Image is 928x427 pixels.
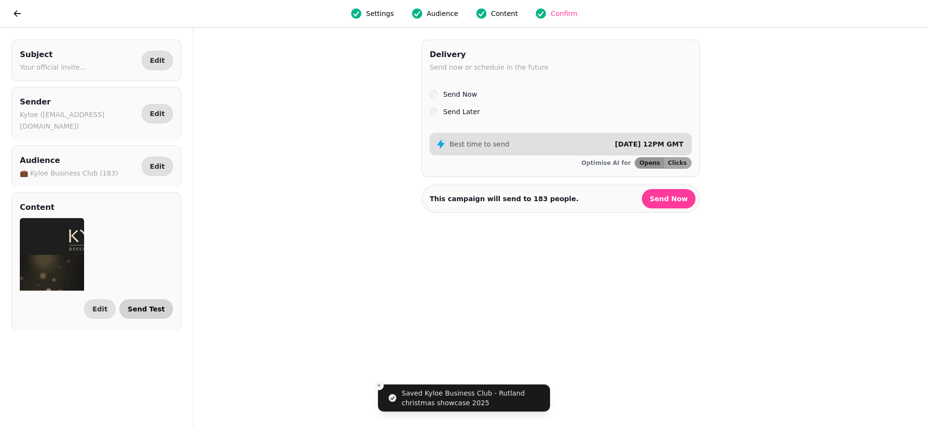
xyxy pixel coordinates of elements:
span: Opens [639,160,660,166]
p: Your official invite... [20,61,86,73]
div: Saved Kyloe Business Club - Rutland christmas showcase 2025 [402,388,546,408]
span: Settings [366,9,393,18]
p: 💼 Kyloe Business Club (183) [20,167,118,179]
h2: Subject [20,48,86,61]
span: Edit [150,57,165,64]
p: Best time to send [449,139,509,149]
button: Opens [635,158,664,168]
span: [DATE] 12PM GMT [615,140,683,148]
p: Optimise AI for [581,159,631,167]
span: Confirm [551,9,577,18]
button: Edit [142,51,173,70]
button: Send Now [642,189,696,208]
button: Edit [142,157,173,176]
button: Clicks [664,158,691,168]
span: Edit [150,163,165,170]
h2: Delivery [430,48,549,61]
span: Content [491,9,518,18]
p: Send now or schedule in the future [430,61,549,73]
p: Kyloe ([EMAIL_ADDRESS][DOMAIN_NAME]) [20,109,138,132]
span: Edit [92,306,107,312]
button: Send Test [119,299,173,319]
button: Close toast [374,381,384,390]
span: Edit [150,110,165,117]
h2: Audience [20,154,118,167]
span: Audience [427,9,458,18]
label: Send Now [443,88,477,100]
button: Edit [142,104,173,123]
button: go back [8,4,27,23]
span: Send Now [650,195,688,202]
label: Send Later [443,106,480,118]
h2: Sender [20,95,138,109]
strong: 183 [534,195,548,203]
span: Send Test [128,306,165,312]
button: Edit [84,299,116,319]
span: Clicks [668,160,687,166]
p: This campaign will send to people. [430,194,579,204]
h2: Content [20,201,55,214]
